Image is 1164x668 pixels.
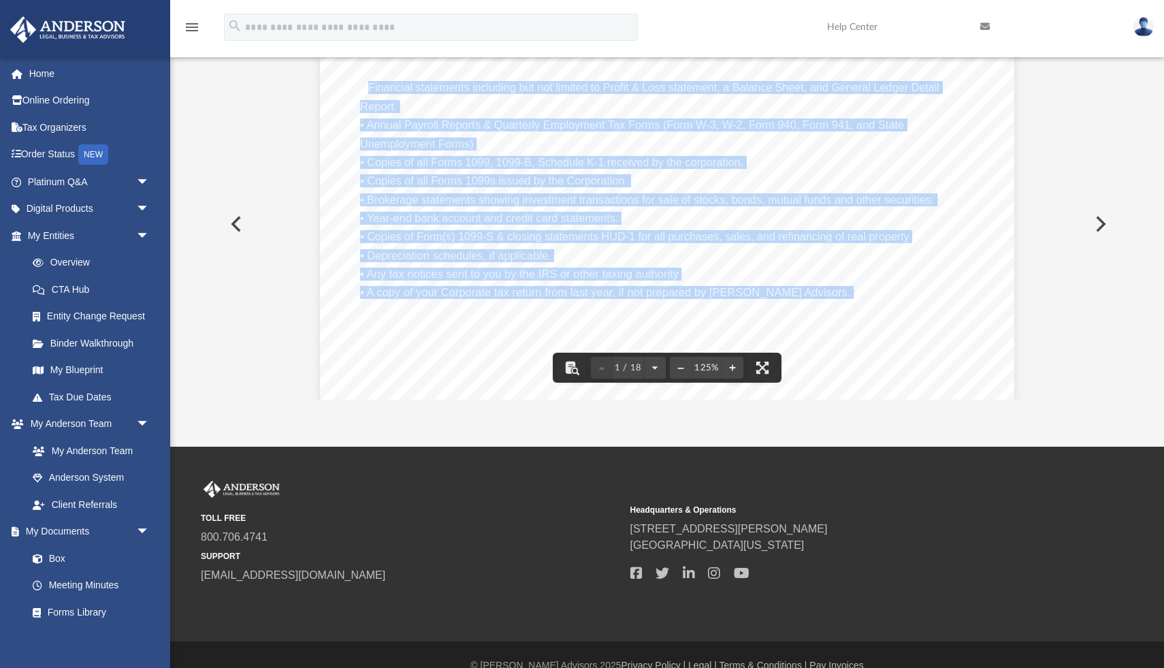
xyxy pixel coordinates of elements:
[201,481,282,498] img: Anderson Advisors Platinum Portal
[201,569,385,581] a: [EMAIL_ADDRESS][DOMAIN_NAME]
[670,353,692,383] button: Zoom out
[613,353,644,383] button: 1 / 18
[10,87,170,114] a: Online Ordering
[630,504,1050,516] small: Headquarters & Operations
[19,330,170,357] a: Binder Walkthrough
[360,287,850,299] span: • A copy of your Corporate tax return from last year, if not prepared by [PERSON_NAME] Advisors.
[630,539,805,551] a: [GEOGRAPHIC_DATA][US_STATE]
[10,411,163,438] a: My Anderson Teamarrow_drop_down
[360,232,909,243] span: • Copies of Form(s) 1099-S & closing statements HUD-1 for all purchases, sales, and refinancing o...
[692,364,722,372] div: Current zoom level
[360,251,551,262] span: • Depreciation schedules, if applicable.
[722,353,743,383] button: Zoom in
[1133,17,1154,37] img: User Pic
[360,84,363,94] span: •
[630,523,828,535] a: [STREET_ADDRESS][PERSON_NAME]
[360,213,618,225] span: • Year-end bank account and credit card statements.
[10,195,170,223] a: Digital Productsarrow_drop_down
[184,26,200,35] a: menu
[201,531,268,543] a: 800.706.4741
[19,545,157,572] a: Box
[10,168,170,195] a: Platinum Q&Aarrow_drop_down
[360,120,904,131] span: • Annual Payroll Reports & Quarterly Employment Tax Forms (Form W-3, W-2, Form 940, Form 941, and...
[19,357,163,384] a: My Blueprint
[19,383,170,411] a: Tax Due Dates
[747,353,777,383] button: Enter fullscreen
[10,518,163,545] a: My Documentsarrow_drop_down
[360,269,679,281] span: • Any tax notices sent to you by the IRS or other taxing authority
[19,276,170,303] a: CTA Hub
[136,518,163,546] span: arrow_drop_down
[78,144,108,165] div: NEW
[368,82,939,94] span: Financial statements including but not limited to Profit & Loss statement, a Balance Sheet, and G...
[19,437,157,464] a: My Anderson Team
[360,101,397,113] span: Report.
[10,222,170,249] a: My Entitiesarrow_drop_down
[1084,205,1114,243] button: Next File
[220,205,250,243] button: Previous File
[360,176,628,187] span: • Copies of all Forms 1099s issued by the Corporation.
[6,16,129,43] img: Anderson Advisors Platinum Portal
[19,599,157,626] a: Forms Library
[19,491,163,518] a: Client Referrals
[360,157,743,169] span: • Copies of all Forms 1099, 1099-B, Schedule K-1 received by the corporation.
[136,168,163,196] span: arrow_drop_down
[360,195,935,206] span: • Brokerage statements showing investment transactions for sale of stocks, bonds, mutual funds an...
[10,60,170,87] a: Home
[19,303,170,330] a: Entity Change Request
[201,512,621,524] small: TOLL FREE
[373,50,700,63] span: The following are examples of supporting documentation:
[136,411,163,439] span: arrow_drop_down
[184,19,200,35] i: menu
[220,12,1114,400] div: Preview
[19,572,163,599] a: Meeting Minutes
[10,141,170,169] a: Order StatusNEW
[220,48,1114,400] div: File preview
[220,48,1114,400] div: Document Viewer
[644,353,666,383] button: Next page
[201,550,621,562] small: SUPPORT
[19,464,163,492] a: Anderson System
[360,139,474,150] span: Unemployment Forms)
[136,195,163,223] span: arrow_drop_down
[19,249,170,276] a: Overview
[227,18,242,33] i: search
[557,353,587,383] button: Toggle findbar
[136,222,163,250] span: arrow_drop_down
[613,364,644,372] span: 1 / 18
[10,114,170,141] a: Tax Organizers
